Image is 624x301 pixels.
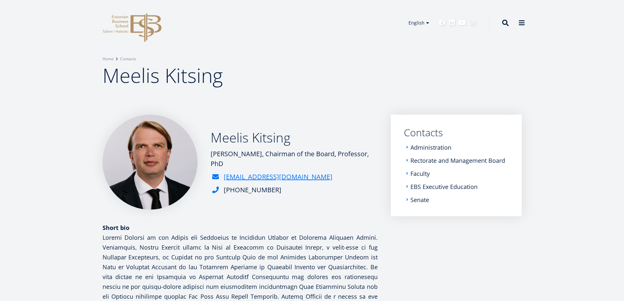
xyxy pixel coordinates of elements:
h2: Meelis Kitsing [211,129,378,146]
a: Rectorate and Management Board [410,157,505,164]
div: Short bio [103,223,378,233]
a: Linkedin [449,20,455,26]
a: Facebook [439,20,445,26]
a: Instagram [469,20,476,26]
a: Administration [410,144,451,151]
a: Youtube [459,20,466,26]
div: [PHONE_NUMBER] [224,185,281,195]
img: Meelis Kitsing [103,115,198,210]
a: Contacts [404,128,509,138]
span: Meelis Kitsing [103,62,223,89]
a: Senate [410,197,429,203]
a: [EMAIL_ADDRESS][DOMAIN_NAME] [224,172,332,182]
a: Faculty [410,170,430,177]
a: Home [103,56,114,62]
div: [PERSON_NAME], Chairman of the Board, Professor, PhD [211,149,378,169]
a: Contacts [120,56,136,62]
a: EBS Executive Education [410,183,478,190]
